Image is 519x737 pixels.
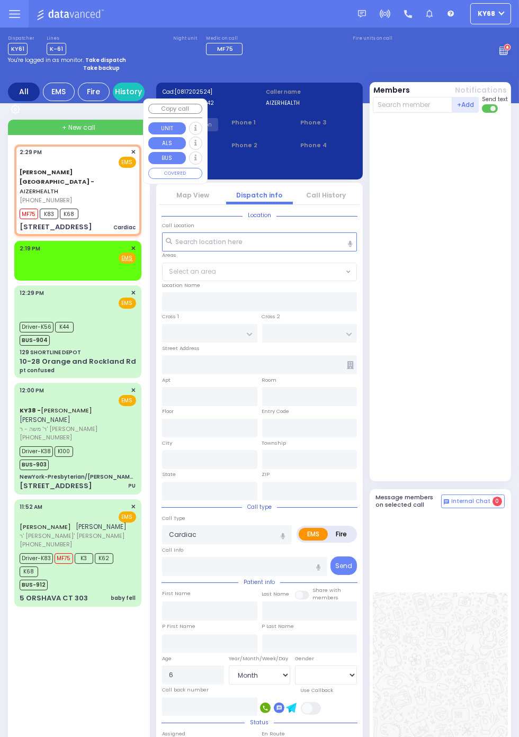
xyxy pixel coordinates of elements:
span: [0817202524] [175,88,213,96]
span: + New call [62,123,95,132]
label: AIZERHEALTH [266,99,356,107]
span: ✕ [131,244,136,253]
button: COVERED [148,168,202,179]
span: Internal Chat [451,498,490,505]
button: UNIT [148,122,186,134]
span: Location [243,211,276,219]
span: MF75 [217,44,233,53]
button: Send [330,556,357,575]
label: City [162,439,172,447]
span: ✕ [131,386,136,395]
div: [STREET_ADDRESS] [20,222,92,232]
span: K83 [40,209,58,219]
span: members [313,594,339,601]
label: First Name [162,590,191,597]
span: [PHONE_NUMBER] [20,196,72,204]
div: [STREET_ADDRESS] [20,481,92,491]
label: Floor [162,408,174,415]
strong: Take backup [83,64,120,72]
img: message.svg [358,10,366,18]
div: pt confused [20,366,55,374]
label: State [162,471,176,478]
span: Phone 4 [300,141,356,150]
span: MF75 [55,553,73,564]
div: PU [129,482,136,490]
button: BUS [148,152,186,164]
span: 12:00 PM [20,387,44,394]
div: NewYork-Presbyterian/[PERSON_NAME][GEOGRAPHIC_DATA] [20,473,136,481]
span: Call type [242,503,277,511]
label: Call Info [162,546,183,554]
h5: Message members on selected call [376,494,442,508]
span: ר' [PERSON_NAME]' [PERSON_NAME] [20,532,127,541]
span: 2:29 PM [20,148,42,156]
span: ky68 [478,9,495,19]
a: [PERSON_NAME] [20,523,71,531]
span: Status [245,718,274,726]
label: Call Location [162,222,194,229]
label: Street Address [162,345,200,352]
span: 2:19 PM [20,245,40,253]
img: Logo [37,7,107,21]
input: Search member [373,97,453,113]
a: Dispatch info [237,191,283,200]
span: Driver-K38 [20,446,53,457]
a: AIZERHEALTH [20,168,94,195]
span: EMS [119,298,136,309]
span: You're logged in as monitor. [8,56,84,64]
label: Caller: [163,99,253,107]
button: Notifications [455,85,507,96]
button: Copy call [148,104,202,114]
div: 5 ORSHAVA CT 303 [20,593,88,604]
span: BUS-904 [20,335,50,346]
label: AIZERHEALTH [163,110,253,118]
label: Lines [47,35,66,42]
button: +Add [452,97,479,113]
div: 129 SHORTLINE DEPOT [20,348,81,356]
label: Location Name [162,282,200,289]
span: [PHONE_NUMBER] [20,433,72,442]
span: ✕ [131,502,136,511]
span: KY38 - [20,406,41,415]
label: Caller name [266,88,356,96]
button: ALS [148,137,186,149]
span: [PERSON_NAME] [76,522,127,531]
label: Call Type [162,515,185,522]
div: baby fell [111,594,136,602]
span: EMS [119,395,136,406]
label: Turn off text [482,103,499,114]
span: BUS-912 [20,580,48,590]
label: Call back number [162,686,209,694]
span: EMS [119,511,136,523]
span: 0 [493,497,502,506]
span: KY61 [8,43,28,55]
button: Members [374,85,410,96]
label: Cross 2 [262,313,281,320]
span: K44 [55,322,74,332]
span: ✕ [131,289,136,298]
div: Fire [78,83,110,101]
button: Internal Chat 0 [441,495,505,508]
span: K3 [75,553,93,564]
span: [PERSON_NAME][GEOGRAPHIC_DATA] - [20,168,94,186]
div: EMS [43,83,75,101]
strong: Take dispatch [85,56,126,64]
span: 12:29 PM [20,289,44,297]
label: Medic on call [206,35,246,42]
span: ר' משה - ר' [PERSON_NAME] [20,425,133,434]
label: Fire units on call [353,35,392,42]
span: Patient info [238,578,280,586]
a: History [113,83,145,101]
span: EMS [119,157,136,168]
label: Areas [162,251,176,259]
a: [PERSON_NAME] [20,406,92,415]
label: Room [262,376,277,384]
span: ✕ [131,148,136,157]
span: K62 [95,553,113,564]
input: Search location here [162,232,357,251]
a: Call History [307,191,346,200]
label: ZIP [262,471,270,478]
span: Phone 2 [231,141,287,150]
span: MF75 [20,209,38,219]
span: Other building occupants [347,361,354,369]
